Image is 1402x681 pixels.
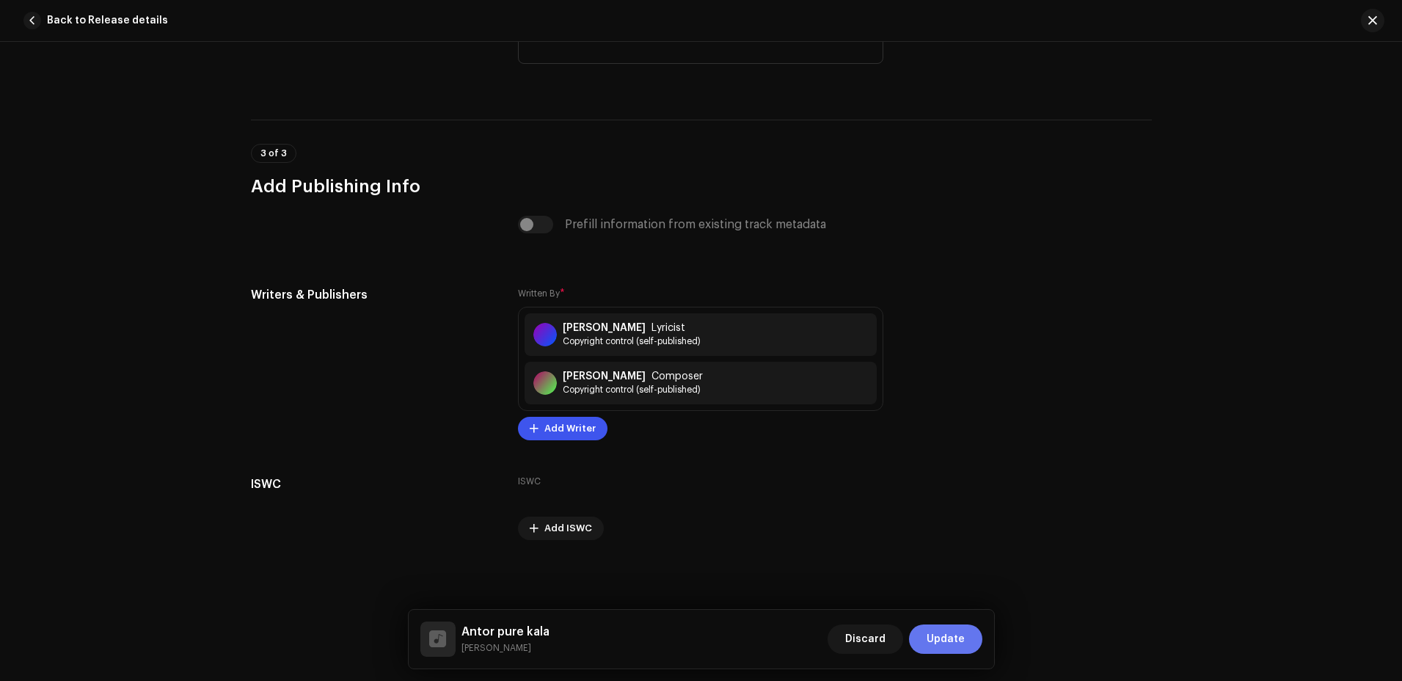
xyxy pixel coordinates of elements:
[563,384,703,396] span: Copyright control (self-published)
[909,624,982,654] button: Update
[563,322,646,334] strong: [PERSON_NAME]
[651,371,703,382] span: Composer
[563,335,701,347] span: Copyright control (self-published)
[251,175,1152,198] h3: Add Publishing Info
[260,149,287,158] span: 3 of 3
[461,641,550,655] small: Antor pure kala
[544,514,592,543] span: Add ISWC
[927,624,965,654] span: Update
[251,286,495,304] h5: Writers & Publishers
[563,371,646,382] strong: [PERSON_NAME]
[651,322,685,334] span: Lyricist
[828,624,903,654] button: Discard
[518,517,604,540] button: Add ISWC
[461,623,550,641] h5: Antor pure kala
[518,417,607,440] button: Add Writer
[518,476,541,487] label: ISWC
[845,624,886,654] span: Discard
[544,414,596,443] span: Add Writer
[251,476,495,493] h5: ISWC
[518,289,560,298] small: Written By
